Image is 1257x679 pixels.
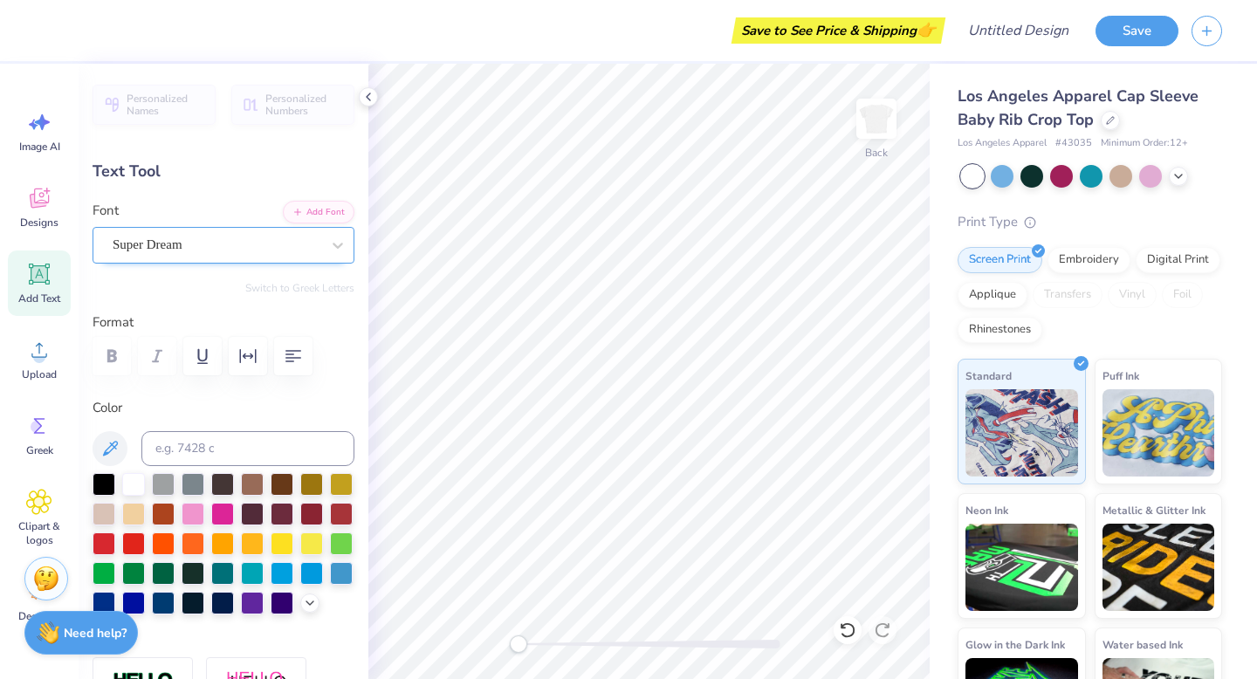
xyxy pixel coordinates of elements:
[965,501,1008,519] span: Neon Ink
[1033,282,1102,308] div: Transfers
[958,136,1047,151] span: Los Angeles Apparel
[958,212,1222,232] div: Print Type
[1162,282,1203,308] div: Foil
[965,635,1065,654] span: Glow in the Dark Ink
[965,389,1078,477] img: Standard
[20,216,58,230] span: Designs
[1055,136,1092,151] span: # 43035
[859,101,894,136] img: Back
[965,524,1078,611] img: Neon Ink
[283,201,354,223] button: Add Font
[64,625,127,641] strong: Need help?
[954,13,1082,48] input: Untitled Design
[93,160,354,183] div: Text Tool
[127,93,205,117] span: Personalized Names
[1101,136,1188,151] span: Minimum Order: 12 +
[26,443,53,457] span: Greek
[1102,389,1215,477] img: Puff Ink
[1108,282,1157,308] div: Vinyl
[917,19,936,40] span: 👉
[93,201,119,221] label: Font
[245,281,354,295] button: Switch to Greek Letters
[22,367,57,381] span: Upload
[958,282,1027,308] div: Applique
[93,312,354,333] label: Format
[1102,635,1183,654] span: Water based Ink
[1096,16,1178,46] button: Save
[10,519,68,547] span: Clipart & logos
[18,291,60,305] span: Add Text
[865,145,888,161] div: Back
[1102,524,1215,611] img: Metallic & Glitter Ink
[19,140,60,154] span: Image AI
[510,635,527,653] div: Accessibility label
[265,93,344,117] span: Personalized Numbers
[965,367,1012,385] span: Standard
[958,317,1042,343] div: Rhinestones
[1102,367,1139,385] span: Puff Ink
[958,86,1199,130] span: Los Angeles Apparel Cap Sleeve Baby Rib Crop Top
[1136,247,1220,273] div: Digital Print
[141,431,354,466] input: e.g. 7428 c
[1047,247,1130,273] div: Embroidery
[93,398,354,418] label: Color
[18,609,60,623] span: Decorate
[1102,501,1205,519] span: Metallic & Glitter Ink
[736,17,941,44] div: Save to See Price & Shipping
[93,85,216,125] button: Personalized Names
[958,247,1042,273] div: Screen Print
[231,85,354,125] button: Personalized Numbers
